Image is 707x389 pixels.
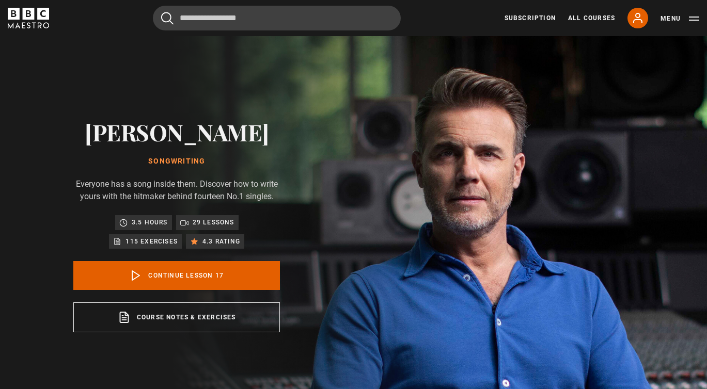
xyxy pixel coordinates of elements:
a: All Courses [568,13,615,23]
button: Toggle navigation [661,13,699,24]
a: Subscription [505,13,556,23]
h1: Songwriting [73,157,280,166]
a: Course notes & exercises [73,302,280,332]
p: Everyone has a song inside them. Discover how to write yours with the hitmaker behind fourteen No... [73,178,280,203]
p: 115 exercises [125,236,178,247]
a: Continue lesson 17 [73,261,280,290]
svg: BBC Maestro [8,8,49,28]
input: Search [153,6,401,30]
p: 4.3 rating [202,236,240,247]
h2: [PERSON_NAME] [73,119,280,145]
p: 3.5 hours [132,217,168,228]
p: 29 lessons [193,217,234,228]
button: Submit the search query [161,12,174,25]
